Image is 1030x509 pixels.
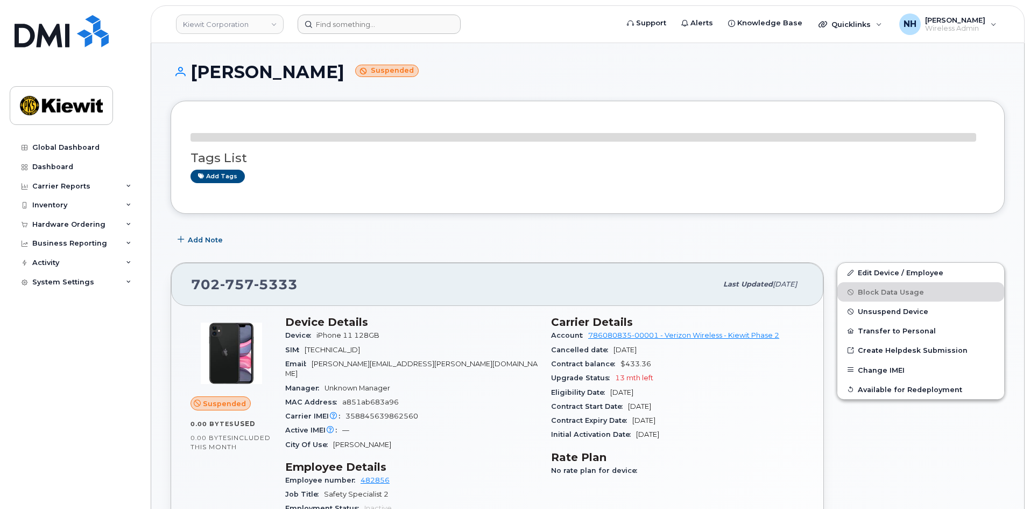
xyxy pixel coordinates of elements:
button: Available for Redeployment [837,380,1004,399]
span: Initial Activation Date [551,430,636,438]
span: Account [551,331,588,339]
button: Unsuspend Device [837,302,1004,321]
span: Last updated [723,280,773,288]
span: included this month [191,434,271,451]
span: 0.00 Bytes [191,420,234,428]
span: Device [285,331,316,339]
span: 702 [191,276,298,292]
button: Add Note [171,230,232,249]
span: Eligibility Date [551,388,610,396]
span: Unknown Manager [324,384,390,392]
span: Active IMEI [285,426,342,434]
a: Create Helpdesk Submission [837,340,1004,360]
a: 786080835-00001 - Verizon Wireless - Kiewit Phase 2 [588,331,779,339]
span: Carrier IMEI [285,412,345,420]
span: $433.36 [620,360,651,368]
span: [DATE] [773,280,797,288]
span: 757 [220,276,254,292]
h3: Rate Plan [551,451,804,464]
span: Cancelled date [551,346,613,354]
span: 13 mth left [615,374,653,382]
span: Email [285,360,312,368]
span: Add Note [188,235,223,245]
span: — [342,426,349,434]
span: Manager [285,384,324,392]
span: SIM [285,346,305,354]
span: Available for Redeployment [858,385,962,393]
button: Transfer to Personal [837,321,1004,340]
span: used [234,420,256,428]
span: iPhone 11 128GB [316,331,379,339]
span: [DATE] [632,416,655,424]
span: [DATE] [636,430,659,438]
h3: Carrier Details [551,316,804,329]
a: Add tags [191,170,245,183]
span: City Of Use [285,441,333,449]
span: Upgrade Status [551,374,615,382]
h3: Employee Details [285,461,538,473]
span: [PERSON_NAME][EMAIL_ADDRESS][PERSON_NAME][DOMAIN_NAME] [285,360,538,378]
span: Employee number [285,476,361,484]
button: Block Data Usage [837,282,1004,302]
span: Safety Specialist 2 [324,490,389,498]
span: [TECHNICAL_ID] [305,346,360,354]
span: Job Title [285,490,324,498]
span: 358845639862560 [345,412,418,420]
span: Unsuspend Device [858,308,928,316]
h3: Device Details [285,316,538,329]
span: Suspended [203,399,246,409]
span: Contract Expiry Date [551,416,632,424]
span: MAC Address [285,398,342,406]
span: 0.00 Bytes [191,434,231,442]
span: [DATE] [610,388,633,396]
span: a851ab683a96 [342,398,399,406]
span: Contract balance [551,360,620,368]
span: [PERSON_NAME] [333,441,391,449]
span: [DATE] [613,346,637,354]
h3: Tags List [191,151,985,165]
a: 482856 [361,476,390,484]
span: Contract Start Date [551,402,628,410]
span: [DATE] [628,402,651,410]
span: 5333 [254,276,298,292]
img: iPhone_11.jpg [199,321,264,386]
span: No rate plan for device [551,466,643,475]
a: Edit Device / Employee [837,263,1004,282]
small: Suspended [355,65,419,77]
h1: [PERSON_NAME] [171,62,1005,81]
button: Change IMEI [837,360,1004,380]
